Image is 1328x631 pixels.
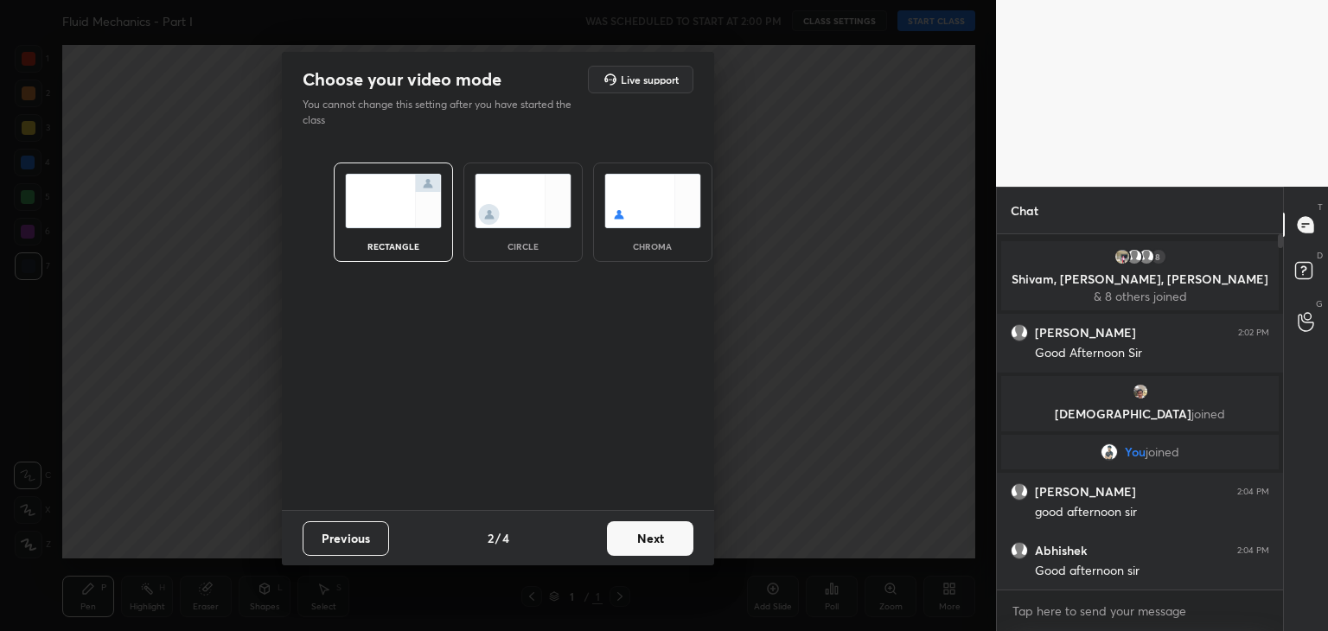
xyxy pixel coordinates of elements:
h6: [PERSON_NAME] [1035,325,1136,341]
div: Good afternoon sir [1035,563,1269,580]
img: 873b068f77574790bb46b1f4a7ac962d.jpg [1114,248,1131,265]
p: T [1318,201,1323,214]
p: & 8 others joined [1012,290,1268,303]
div: 2:04 PM [1237,487,1269,497]
button: Previous [303,521,389,556]
h6: [PERSON_NAME] [1035,484,1136,500]
div: 2:04 PM [1237,545,1269,556]
div: grid [997,238,1283,590]
p: Shivam, [PERSON_NAME], [PERSON_NAME] [1012,272,1268,286]
span: joined [1146,445,1179,459]
p: [DEMOGRAPHIC_DATA] [1012,407,1268,421]
img: default.png [1011,324,1028,341]
img: default.png [1011,542,1028,559]
button: Next [607,521,693,556]
span: You [1125,445,1146,459]
h4: 2 [488,529,494,547]
p: Chat [997,188,1052,233]
div: chroma [618,242,687,251]
h6: Abhishek [1035,543,1087,558]
h5: Live support [621,74,679,85]
h2: Choose your video mode [303,68,501,91]
img: 91ee9b6d21d04924b6058f461868569a.jpg [1101,443,1118,461]
div: good afternoon sir [1035,504,1269,521]
span: joined [1191,405,1225,422]
img: default.png [1011,483,1028,500]
div: 8 [1150,248,1167,265]
p: You cannot change this setting after you have started the class [303,97,583,128]
img: chromaScreenIcon.c19ab0a0.svg [604,174,701,228]
img: circleScreenIcon.acc0effb.svg [475,174,571,228]
img: default.png [1138,248,1155,265]
img: 40b025166e184f62afbe1303e8b3fa45.13621993_ [1132,383,1149,400]
div: 2:02 PM [1238,328,1269,338]
h4: / [495,529,501,547]
div: circle [488,242,558,251]
p: D [1317,249,1323,262]
img: default.png [1126,248,1143,265]
h4: 4 [502,529,509,547]
img: normalScreenIcon.ae25ed63.svg [345,174,442,228]
div: rectangle [359,242,428,251]
p: G [1316,297,1323,310]
div: Good Afternoon Sir [1035,345,1269,362]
